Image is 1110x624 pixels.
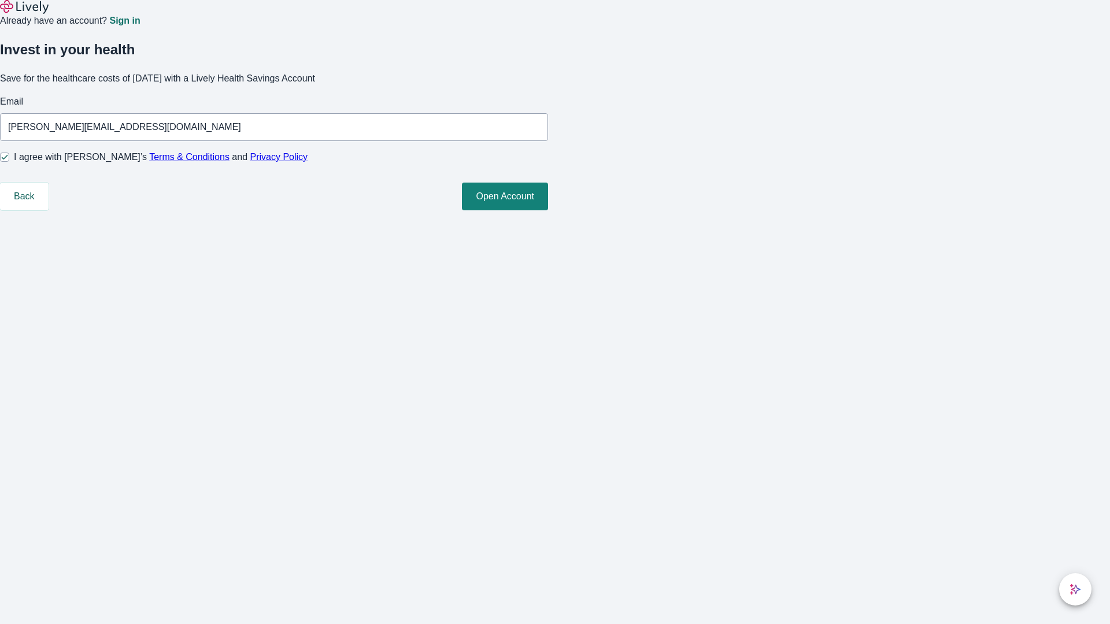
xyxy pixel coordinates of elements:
button: Open Account [462,183,548,210]
svg: Lively AI Assistant [1070,584,1081,595]
a: Privacy Policy [250,152,308,162]
a: Sign in [109,16,140,25]
button: chat [1059,573,1091,606]
span: I agree with [PERSON_NAME]’s and [14,150,308,164]
a: Terms & Conditions [149,152,230,162]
